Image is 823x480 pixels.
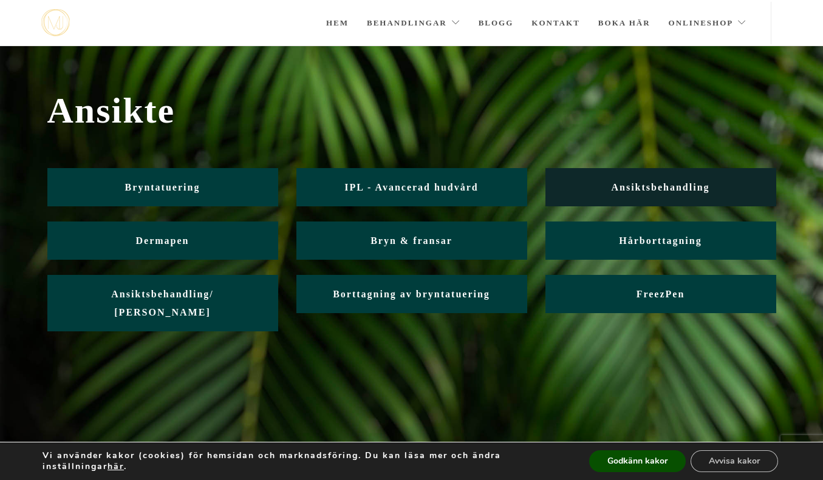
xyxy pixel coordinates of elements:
a: Bryn & fransar [296,221,527,260]
span: Bryntatuering [125,182,200,192]
span: Borttagning av bryntatuering [333,289,490,299]
a: IPL - Avancerad hudvård [296,168,527,206]
a: Boka här [598,2,651,44]
button: här [108,461,124,472]
a: Borttagning av bryntatuering [296,275,527,313]
span: Dermapen [136,235,190,246]
span: IPL - Avancerad hudvård [344,182,478,192]
span: Ansiktsbehandling/ [PERSON_NAME] [111,289,214,317]
a: Kontakt [531,2,580,44]
span: Hårborttagning [619,235,702,246]
a: Blogg [479,2,514,44]
a: Hårborttagning [545,221,776,260]
span: Bryn & fransar [371,235,452,246]
a: Ansiktsbehandling [545,168,776,206]
span: Ansikte [47,90,776,132]
a: FreezPen [545,275,776,313]
button: Avvisa kakor [691,450,778,472]
a: Ansiktsbehandling/ [PERSON_NAME] [47,275,278,331]
a: Onlineshop [669,2,747,44]
p: Vi använder kakor (cookies) för hemsidan och marknadsföring. Du kan läsa mer och ändra inställnin... [43,450,562,472]
a: Hem [326,2,349,44]
span: FreezPen [637,289,685,299]
a: Bryntatuering [47,168,278,206]
button: Godkänn kakor [589,450,686,472]
a: Dermapen [47,221,278,260]
span: Ansiktsbehandling [611,182,709,192]
img: mjstudio [41,9,70,36]
a: Behandlingar [367,2,460,44]
a: mjstudio mjstudio mjstudio [41,9,70,36]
